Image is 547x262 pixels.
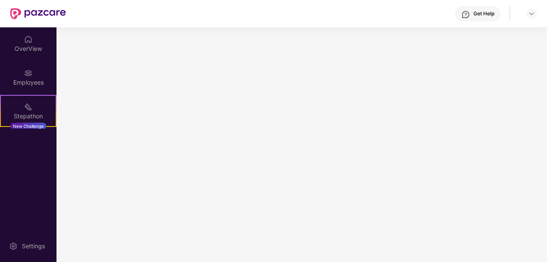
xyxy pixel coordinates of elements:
[473,10,494,17] div: Get Help
[10,8,66,19] img: New Pazcare Logo
[1,112,56,121] div: Stepathon
[9,242,18,250] img: svg+xml;base64,PHN2ZyBpZD0iU2V0dGluZy0yMHgyMCIgeG1sbnM9Imh0dHA6Ly93d3cudzMub3JnLzIwMDAvc3ZnIiB3aW...
[19,242,48,250] div: Settings
[461,10,470,19] img: svg+xml;base64,PHN2ZyBpZD0iSGVscC0zMngzMiIgeG1sbnM9Imh0dHA6Ly93d3cudzMub3JnLzIwMDAvc3ZnIiB3aWR0aD...
[24,35,33,44] img: svg+xml;base64,PHN2ZyBpZD0iSG9tZSIgeG1sbnM9Imh0dHA6Ly93d3cudzMub3JnLzIwMDAvc3ZnIiB3aWR0aD0iMjAiIG...
[528,10,535,17] img: svg+xml;base64,PHN2ZyBpZD0iRHJvcGRvd24tMzJ4MzIiIHhtbG5zPSJodHRwOi8vd3d3LnczLm9yZy8yMDAwL3N2ZyIgd2...
[10,123,46,130] div: New Challenge
[24,69,33,77] img: svg+xml;base64,PHN2ZyBpZD0iRW1wbG95ZWVzIiB4bWxucz0iaHR0cDovL3d3dy53My5vcmcvMjAwMC9zdmciIHdpZHRoPS...
[24,103,33,111] img: svg+xml;base64,PHN2ZyB4bWxucz0iaHR0cDovL3d3dy53My5vcmcvMjAwMC9zdmciIHdpZHRoPSIyMSIgaGVpZ2h0PSIyMC...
